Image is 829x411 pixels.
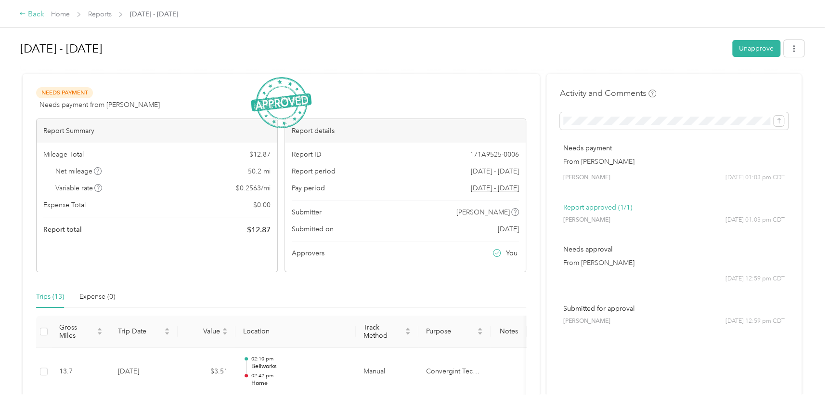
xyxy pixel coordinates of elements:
[292,183,325,193] span: Pay period
[164,326,170,332] span: caret-up
[51,10,70,18] a: Home
[563,173,610,182] span: [PERSON_NAME]
[426,327,475,335] span: Purpose
[292,149,322,159] span: Report ID
[563,216,610,225] span: [PERSON_NAME]
[130,9,178,19] span: [DATE] - [DATE]
[43,200,86,210] span: Expense Total
[178,316,235,348] th: Value
[418,316,491,348] th: Purpose
[405,331,411,336] span: caret-down
[471,183,519,193] span: Go to pay period
[236,183,271,193] span: $ 0.2563 / mi
[563,202,785,212] p: Report approved (1/1)
[222,331,228,336] span: caret-down
[52,316,110,348] th: Gross Miles
[732,40,780,57] button: Unapprove
[222,326,228,332] span: caret-up
[248,166,271,176] span: 50.2 mi
[185,327,220,335] span: Value
[563,244,785,254] p: Needs approval
[356,348,418,396] td: Manual
[19,9,44,20] div: Back
[491,316,527,348] th: Notes
[251,356,348,362] p: 02:10 pm
[725,317,785,326] span: [DATE] 12:59 pm CDT
[55,166,102,176] span: Net mileage
[251,362,348,371] p: Bellworks
[118,327,162,335] span: Trip Date
[285,119,526,143] div: Report details
[725,173,785,182] span: [DATE] 01:03 pm CDT
[55,183,103,193] span: Variable rate
[363,323,403,340] span: Track Method
[563,304,785,314] p: Submitted for approval
[251,379,348,388] p: Home
[563,143,785,153] p: Needs payment
[563,317,610,326] span: [PERSON_NAME]
[52,348,110,396] td: 13.7
[292,166,336,176] span: Report period
[110,348,178,396] td: [DATE]
[775,357,829,411] iframe: Everlance-gr Chat Button Frame
[251,77,311,129] img: ApprovedStamp
[292,248,324,258] span: Approvers
[37,119,277,143] div: Report Summary
[498,224,519,234] span: [DATE]
[563,258,785,268] p: From [PERSON_NAME]
[506,248,518,258] span: You
[253,200,271,210] span: $ 0.00
[43,225,82,235] span: Report total
[88,10,112,18] a: Reports
[79,292,115,302] div: Expense (0)
[97,331,103,336] span: caret-down
[456,207,510,217] span: [PERSON_NAME]
[356,316,418,348] th: Track Method
[59,323,95,340] span: Gross Miles
[725,275,785,283] span: [DATE] 12:59 pm CDT
[563,157,785,167] p: From [PERSON_NAME]
[39,100,160,110] span: Needs payment from [PERSON_NAME]
[725,216,785,225] span: [DATE] 01:03 pm CDT
[247,224,271,236] span: $ 12.87
[235,316,356,348] th: Location
[164,331,170,336] span: caret-down
[477,326,483,332] span: caret-up
[97,326,103,332] span: caret-up
[292,224,334,234] span: Submitted on
[36,292,64,302] div: Trips (13)
[110,316,178,348] th: Trip Date
[418,348,491,396] td: Convergint Technologies
[477,331,483,336] span: caret-down
[249,149,271,159] span: $ 12.87
[251,372,348,379] p: 02:42 pm
[471,166,519,176] span: [DATE] - [DATE]
[178,348,235,396] td: $3.51
[292,207,322,217] span: Submitter
[470,149,519,159] span: 171A9525-0006
[36,87,93,98] span: Needs Payment
[560,87,656,99] h4: Activity and Comments
[43,149,84,159] span: Mileage Total
[20,37,725,60] h1: Aug 1 - 31, 2025
[405,326,411,332] span: caret-up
